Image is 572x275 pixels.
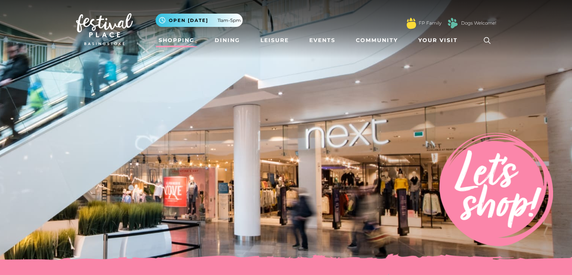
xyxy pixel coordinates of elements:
a: Events [306,33,338,47]
span: Your Visit [418,36,458,44]
a: Dining [212,33,243,47]
a: Dogs Welcome! [461,20,496,27]
span: 11am-5pm [218,17,241,24]
img: Festival Place Logo [76,13,133,45]
a: Community [353,33,401,47]
a: Leisure [257,33,292,47]
a: FP Family [419,20,441,27]
span: Open [DATE] [169,17,208,24]
a: Your Visit [415,33,464,47]
a: Shopping [156,33,198,47]
button: Open [DATE] 11am-5pm [156,14,243,27]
